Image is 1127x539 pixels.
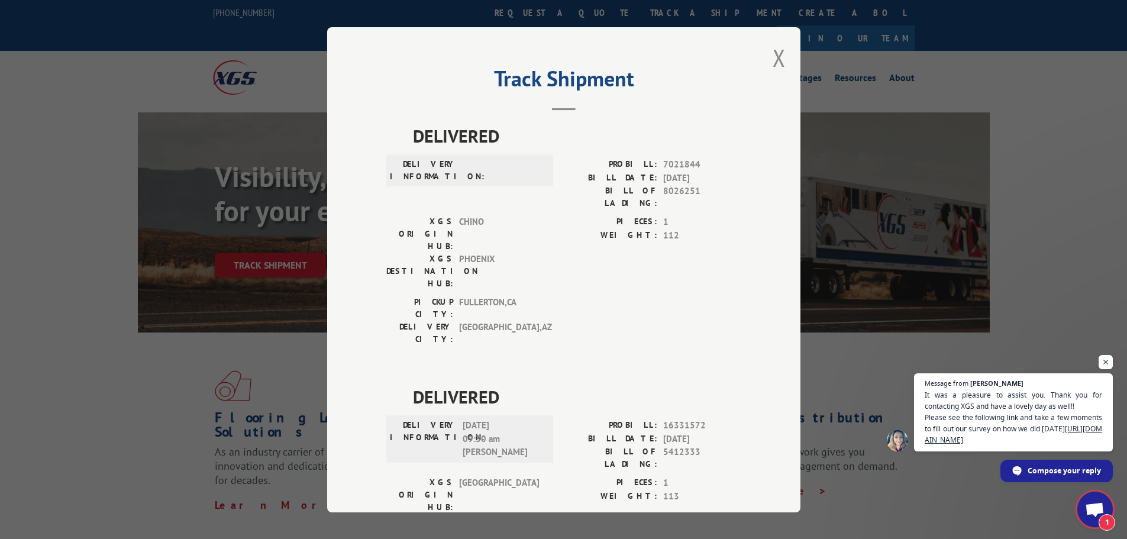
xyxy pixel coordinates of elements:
[663,215,741,229] span: 1
[564,446,657,470] label: BILL OF LADING:
[1099,514,1115,531] span: 1
[386,215,453,253] label: XGS ORIGIN HUB:
[663,171,741,185] span: [DATE]
[386,70,741,93] h2: Track Shipment
[564,158,657,172] label: PROBILL:
[564,419,657,433] label: PROBILL:
[463,419,542,459] span: [DATE] 09:30 am [PERSON_NAME]
[390,158,457,183] label: DELIVERY INFORMATION:
[663,419,741,433] span: 16331572
[663,489,741,503] span: 113
[564,185,657,209] label: BILL OF LADING:
[459,476,539,514] span: [GEOGRAPHIC_DATA]
[564,171,657,185] label: BILL DATE:
[564,489,657,503] label: WEIGHT:
[663,446,741,470] span: 5412333
[564,215,657,229] label: PIECES:
[663,158,741,172] span: 7021844
[663,432,741,446] span: [DATE]
[390,419,457,459] label: DELIVERY INFORMATION:
[925,389,1102,446] span: It was a pleasure to assist you. Thank you for contacting XGS and have a lovely day as well!! Ple...
[386,296,453,321] label: PICKUP CITY:
[1077,492,1113,527] div: Open chat
[459,296,539,321] span: FULLERTON , CA
[386,476,453,514] label: XGS ORIGIN HUB:
[459,253,539,290] span: PHOENIX
[564,228,657,242] label: WEIGHT:
[459,215,539,253] span: CHINO
[459,321,539,346] span: [GEOGRAPHIC_DATA] , AZ
[970,380,1023,386] span: [PERSON_NAME]
[386,253,453,290] label: XGS DESTINATION HUB:
[925,380,968,386] span: Message from
[386,321,453,346] label: DELIVERY CITY:
[413,383,741,410] span: DELIVERED
[663,228,741,242] span: 112
[564,432,657,446] label: BILL DATE:
[564,476,657,490] label: PIECES:
[413,122,741,149] span: DELIVERED
[663,185,741,209] span: 8026251
[773,42,786,73] button: Close modal
[1028,460,1101,481] span: Compose your reply
[663,476,741,490] span: 1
